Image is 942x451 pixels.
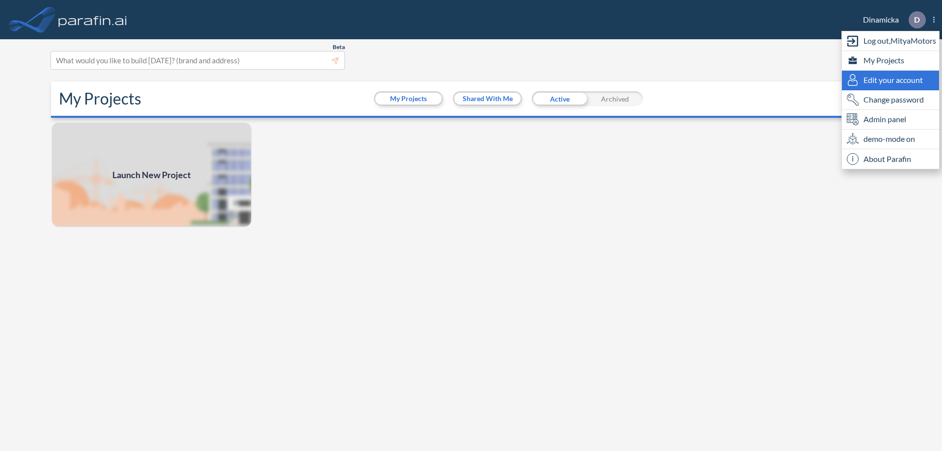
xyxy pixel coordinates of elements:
[587,91,643,106] div: Archived
[51,122,252,228] img: add
[375,93,442,105] button: My Projects
[863,35,936,47] span: Log out, MityaMotors
[863,113,906,125] span: Admin panel
[532,91,587,106] div: Active
[51,122,252,228] a: Launch New Project
[848,11,935,28] div: Dinamicka
[863,54,904,66] span: My Projects
[842,149,939,169] div: About Parafin
[842,51,939,71] div: My Projects
[454,93,521,105] button: Shared With Me
[863,74,923,86] span: Edit your account
[863,153,911,165] span: About Parafin
[59,89,141,108] h2: My Projects
[842,110,939,130] div: Admin panel
[847,153,859,165] span: i
[863,94,924,106] span: Change password
[333,43,345,51] span: Beta
[842,90,939,110] div: Change password
[842,31,939,51] div: Log out
[842,130,939,149] div: demo-mode on
[112,168,191,182] span: Launch New Project
[863,133,915,145] span: demo-mode on
[914,15,920,24] p: D
[842,71,939,90] div: Edit user
[56,10,129,29] img: logo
